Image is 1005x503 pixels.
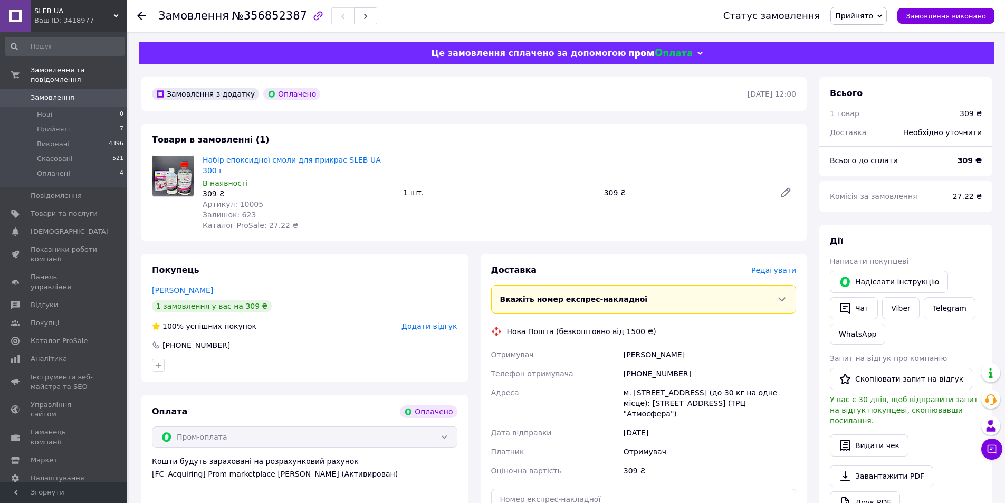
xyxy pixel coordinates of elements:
span: Всього до сплати [830,156,898,165]
a: Завантажити PDF [830,465,933,487]
span: №356852387 [232,10,307,22]
span: Комісія за замовлення [830,192,917,201]
span: Виконані [37,139,70,149]
a: WhatsApp [830,324,885,345]
span: Доставка [830,128,866,137]
span: Адреса [491,388,519,397]
div: Кошти будуть зараховані на розрахунковий рахунок [152,456,457,479]
span: SLEB UA [34,6,113,16]
span: Управління сайтом [31,400,98,419]
span: 1 товар [830,109,859,118]
div: 309 ₴ [203,188,395,199]
span: Показники роботи компанії [31,245,98,264]
span: 521 [112,154,123,164]
span: Всього [830,88,863,98]
span: Товари та послуги [31,209,98,219]
div: [FC_Acquiring] Prom marketplace [PERSON_NAME] (Активирован) [152,469,457,479]
div: [PHONE_NUMBER] [621,364,798,383]
span: У вас є 30 днів, щоб відправити запит на відгук покупцеві, скопіювавши посилання. [830,395,978,425]
span: Дії [830,236,843,246]
img: Набір епоксидної смоли для прикрас SLEB UA 300 г [152,156,194,196]
div: [PHONE_NUMBER] [161,340,231,350]
button: Видати чек [830,434,908,457]
span: Налаштування [31,473,84,483]
div: Статус замовлення [723,11,820,21]
span: Дата відправки [491,429,552,437]
div: [DATE] [621,423,798,442]
span: Телефон отримувача [491,369,573,378]
span: Інструменти веб-майстра та SEO [31,373,98,392]
div: Оплачено [263,88,320,100]
span: Редагувати [751,266,796,274]
span: Гаманець компанії [31,428,98,447]
span: Маркет [31,455,58,465]
a: Viber [882,297,919,319]
span: Повідомлення [31,191,82,201]
span: Артикул: 10005 [203,200,263,208]
button: Чат [830,297,878,319]
div: Нова Пошта (безкоштовно від 1500 ₴) [504,326,659,337]
div: 309 ₴ [960,108,982,119]
span: Покупець [152,265,199,275]
button: Замовлення виконано [897,8,994,24]
span: Платник [491,448,524,456]
button: Надіслати інструкцію [830,271,948,293]
span: Оціночна вартість [491,467,562,475]
div: 1 шт. [399,185,599,200]
a: [PERSON_NAME] [152,286,213,295]
div: Оплачено [400,405,457,418]
div: 309 ₴ [600,185,771,200]
span: Нові [37,110,52,119]
span: 4396 [109,139,123,149]
div: Замовлення з додатку [152,88,259,100]
span: Скасовані [37,154,73,164]
span: [DEMOGRAPHIC_DATA] [31,227,109,236]
span: Каталог ProSale [31,336,88,346]
span: Оплачені [37,169,70,178]
span: Панель управління [31,272,98,291]
div: Отримувач [621,442,798,461]
span: Замовлення [31,93,74,102]
div: успішних покупок [152,321,256,331]
span: Аналітика [31,354,67,364]
span: Прийняті [37,125,70,134]
span: Доставка [491,265,537,275]
button: Скопіювати запит на відгук [830,368,972,390]
span: Замовлення та повідомлення [31,65,127,84]
span: В наявності [203,179,248,187]
div: Ваш ID: 3418977 [34,16,127,25]
span: 0 [120,110,123,119]
a: Редагувати [775,182,796,203]
div: Повернутися назад [137,11,146,21]
span: 4 [120,169,123,178]
img: evopay logo [629,49,692,59]
span: Додати відгук [401,322,457,330]
span: Вкажіть номер експрес-накладної [500,295,648,303]
span: Запит на відгук про компанію [830,354,947,363]
span: Каталог ProSale: 27.22 ₴ [203,221,298,230]
div: 1 замовлення у вас на 309 ₴ [152,300,272,312]
div: м. [STREET_ADDRESS] (до 30 кг на одне місце): [STREET_ADDRESS] (ТРЦ "Атмосфера") [621,383,798,423]
time: [DATE] 12:00 [748,90,796,98]
span: Відгуки [31,300,58,310]
a: Telegram [924,297,975,319]
div: Необхідно уточнити [897,121,988,144]
span: Це замовлення сплачено за допомогою [431,48,626,58]
span: Оплата [152,406,187,416]
a: Набір епоксидної смоли для прикрас SLEB UA 300 г [203,156,381,175]
span: 7 [120,125,123,134]
b: 309 ₴ [958,156,982,165]
span: Покупці [31,318,59,328]
div: [PERSON_NAME] [621,345,798,364]
span: Прийнято [835,12,873,20]
span: Отримувач [491,350,534,359]
span: Замовлення виконано [906,12,986,20]
span: Товари в замовленні (1) [152,135,270,145]
span: Написати покупцеві [830,257,908,265]
span: 27.22 ₴ [953,192,982,201]
span: Замовлення [158,10,229,22]
div: 309 ₴ [621,461,798,480]
span: 100% [162,322,184,330]
span: Залишок: 623 [203,211,256,219]
button: Чат з покупцем [981,439,1002,460]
